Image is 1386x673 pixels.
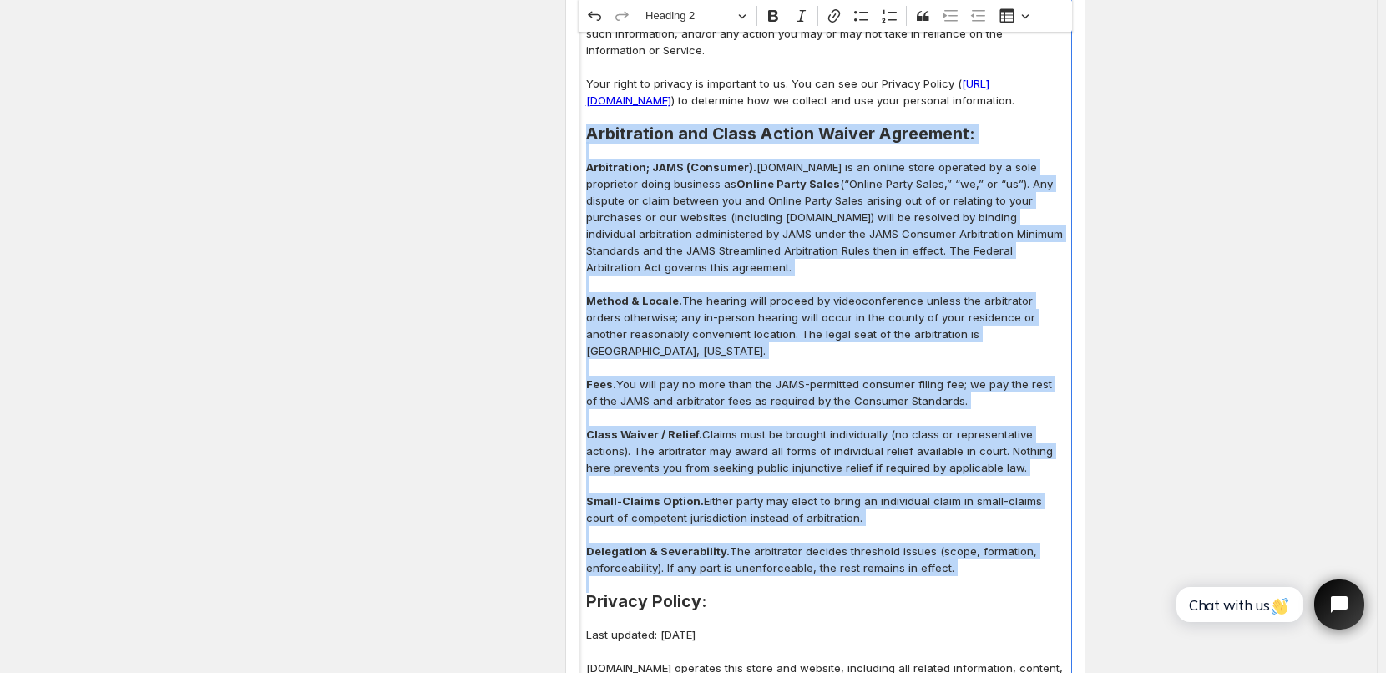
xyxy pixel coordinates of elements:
h2: Privacy Policy: [586,593,1065,610]
p: The hearing will proceed by videoconference unless the arbitrator orders otherwise; any in-person... [586,292,1065,359]
strong: Small-Claims Option. [586,494,704,508]
strong: Arbitration; JAMS (Consumer). [586,160,756,174]
strong: Online Party Sales [736,177,840,190]
p: Your right to privacy is important to us. You can see our Privacy Policy ( ) to determine how we ... [586,75,1065,109]
p: Last updated: [DATE] [586,626,1065,643]
p: Either party may elect to bring an individual claim in small-claims court of competent jurisdicti... [586,493,1065,526]
strong: Method & Locale. [586,294,682,307]
strong: Delegation & Severability. [586,544,730,558]
p: Claims must be brought individually (no class or representative actions). The arbitrator may awar... [586,426,1065,476]
strong: Class Waiver / Relief. [586,428,702,441]
a: [URL][DOMAIN_NAME] [586,77,989,107]
p: The arbitrator decides threshold issues (scope, formation, enforceability). If any part is unenfo... [586,543,1065,576]
span: Heading 2 [645,6,732,26]
iframe: Tidio Chat [1158,565,1378,644]
p: You will pay no more than the JAMS-permitted consumer filing fee; we pay the rest of the JAMS and... [586,376,1065,409]
strong: Fees. [586,377,616,391]
button: Heading 2, Heading [638,3,753,29]
h2: Arbitration and Class Action Waiver Agreement: [586,125,1065,142]
p: [DOMAIN_NAME] is an online store operated by a sole proprietor doing business as (“Online Party S... [586,159,1065,276]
